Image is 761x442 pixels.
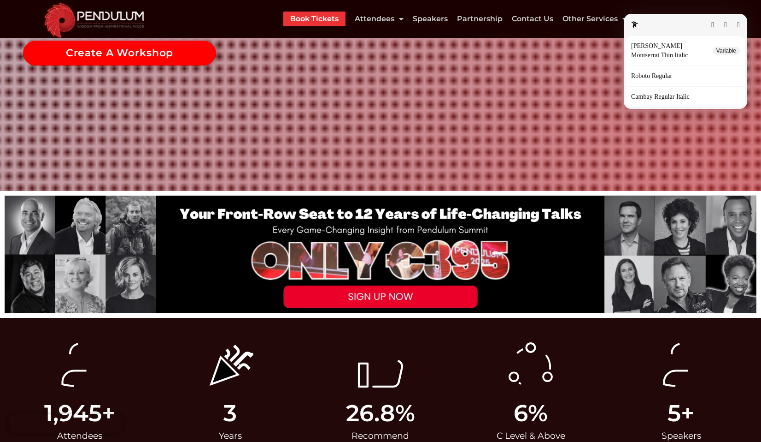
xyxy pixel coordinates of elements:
[44,402,102,425] span: 1,945
[395,402,451,425] span: %
[413,12,448,26] a: Speakers
[457,12,503,26] a: Partnership
[512,12,553,26] a: Contact Us
[23,41,216,66] a: Create A Workshop
[528,402,601,425] span: %
[514,402,528,425] span: 6
[223,402,237,425] span: 3
[346,402,395,425] span: 26.8
[11,0,120,25] a: Book Tickets
[667,402,681,425] span: 5
[102,402,151,425] span: +
[681,402,752,425] span: +
[562,12,627,26] a: Other Services
[290,12,339,26] a: Book Tickets
[355,12,404,26] a: Attendees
